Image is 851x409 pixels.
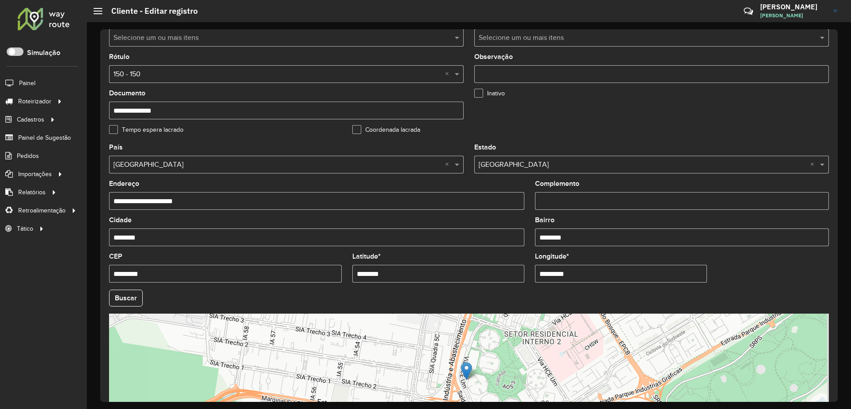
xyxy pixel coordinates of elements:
span: Tático [17,224,33,233]
label: Complemento [535,178,579,189]
span: Clear all [445,159,453,170]
img: Marker [461,362,472,380]
span: Clear all [810,159,818,170]
label: Simulação [27,47,60,58]
label: Tempo espera lacrado [109,125,183,134]
label: Estado [474,142,496,153]
h2: Cliente - Editar registro [102,6,198,16]
label: Coordenada lacrada [352,125,420,134]
span: Retroalimentação [18,206,66,215]
span: [PERSON_NAME] [760,12,827,20]
label: Longitude [535,251,569,262]
span: Painel de Sugestão [18,133,71,142]
span: Roteirizador [18,97,51,106]
label: CEP [109,251,122,262]
span: Pedidos [17,151,39,161]
button: Buscar [109,290,143,307]
span: Clear all [445,69,453,79]
label: Latitude [352,251,381,262]
label: Documento [109,88,145,98]
label: Cidade [109,215,132,225]
label: Endereço [109,178,139,189]
span: Importações [18,169,52,179]
span: Cadastros [17,115,44,124]
label: Rótulo [109,51,129,62]
a: Contato Rápido [739,2,758,21]
span: Painel [19,79,35,88]
label: Bairro [535,215,554,225]
h3: [PERSON_NAME] [760,3,827,11]
label: Observação [474,51,513,62]
label: País [109,142,123,153]
span: Relatórios [18,188,46,197]
label: Inativo [474,89,505,98]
